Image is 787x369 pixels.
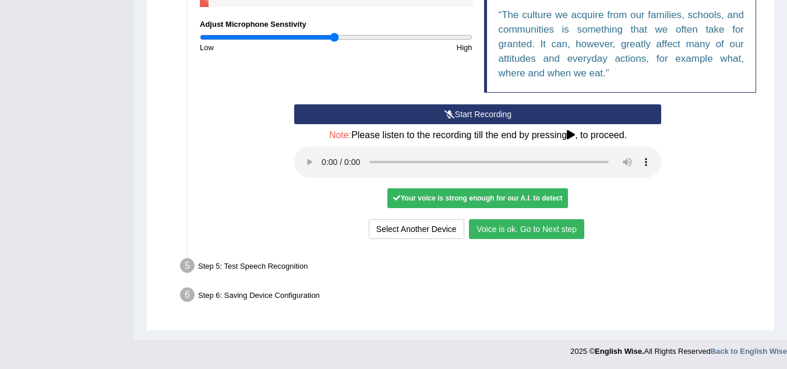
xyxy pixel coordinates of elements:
[499,9,744,79] q: The culture we acquire from our families, schools, and communities is something that we often tak...
[711,347,787,356] a: Back to English Wise
[329,130,351,140] span: Note:
[200,19,306,30] label: Adjust Microphone Senstivity
[570,340,787,357] div: 2025 © All Rights Reserved
[595,347,644,356] strong: English Wise.
[469,219,584,239] button: Voice is ok. Go to Next step
[387,188,568,208] div: Your voice is strong enough for our A.I. to detect
[175,284,770,310] div: Step 6: Saving Device Configuration
[294,130,661,140] h4: Please listen to the recording till the end by pressing , to proceed.
[294,104,661,124] button: Start Recording
[175,255,770,280] div: Step 5: Test Speech Recognition
[336,42,478,53] div: High
[194,42,336,53] div: Low
[369,219,464,239] button: Select Another Device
